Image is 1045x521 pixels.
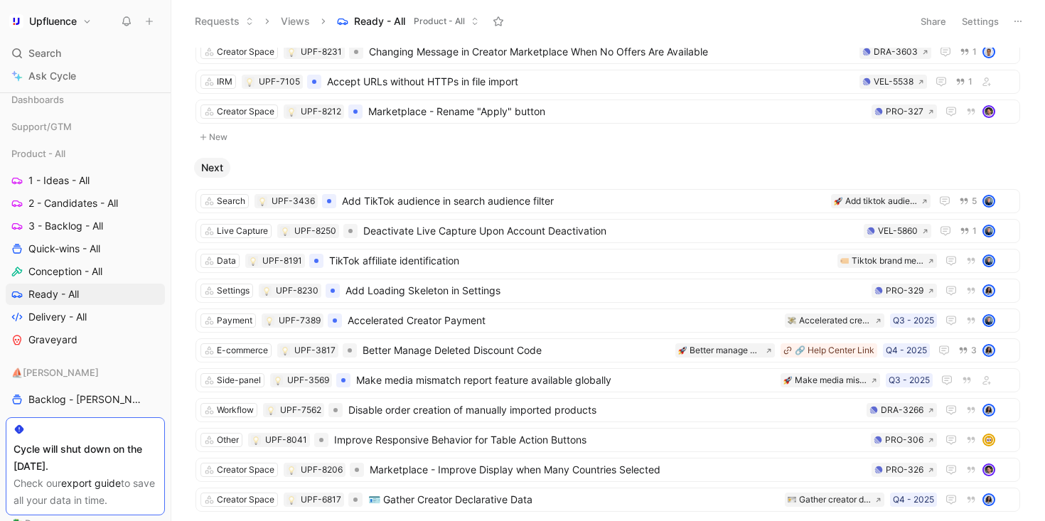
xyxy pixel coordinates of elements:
button: 💡 [248,256,258,266]
img: avatar [984,107,994,117]
div: Live Capture [217,224,268,238]
a: export guide [61,477,121,489]
span: 1 [972,227,977,235]
span: Ready - All [354,14,405,28]
span: 3 [971,346,977,355]
div: PRO-306 [885,433,923,447]
span: Quick-wins - All [28,242,100,256]
div: 💡 [264,316,274,326]
img: avatar [984,495,994,505]
div: UPF-8191 [262,254,302,268]
a: Creator Space💡UPF-6817🪪 Gather Creator Declarative DataQ4 - 2025🪪Gather creator declarative dataa... [195,488,1020,512]
div: Dashboards [6,89,165,110]
div: PRO-326 [886,463,923,477]
div: Other [217,433,239,447]
a: Creator Space💡UPF-8212Marketplace - Rename "Apply" buttonPRO-327avatar [195,100,1020,124]
span: 2 - Candidates - All [28,196,118,210]
a: Payment💡UPF-7389Accelerated Creator PaymentQ3 - 2025💸Accelerated creator paymentavatar [195,308,1020,333]
a: Data💡UPF-8191TikTok affiliate identification🏷️Tiktok brand mentions and affiliate identificationa... [195,249,1020,273]
a: Creator Space💡UPF-8206Marketplace - Improve Display when Many Countries SelectedPRO-326avatar [195,458,1020,482]
div: Q3 - 2025 [893,313,934,328]
div: DRA-3266 [881,403,923,417]
button: 💡 [280,345,290,355]
span: Dashboards [11,92,64,107]
span: Ready - All [28,287,79,301]
button: 💡 [273,375,283,385]
img: 💸 [788,316,796,325]
div: Dashboards [6,89,165,114]
div: 💡 [251,435,261,445]
div: ⛵️[PERSON_NAME] [6,362,165,383]
div: UPF-7105 [259,75,300,89]
img: avatar [984,256,994,266]
img: avatar [984,405,994,415]
div: 💡 [286,495,296,505]
div: 🔗 Help Center Link [795,343,874,358]
img: 💡 [249,257,257,266]
div: PRO-329 [886,284,923,298]
span: Quick-wins - [PERSON_NAME] [28,415,147,429]
img: avatar [984,286,994,296]
div: Product - All [6,143,165,164]
span: 🪪 Gather Creator Declarative Data [368,491,779,508]
div: VEL-5538 [874,75,913,89]
button: 1 [957,44,980,60]
div: Tiktok brand mentions and affiliate identification [852,254,923,268]
span: 1 [972,48,977,56]
div: UPF-8041 [265,433,307,447]
button: Requests [188,11,260,32]
img: 🏷️ [840,257,849,265]
span: Accept URLs without HTTPs in file import [327,73,854,90]
span: Better Manage Deleted Discount Code [363,342,670,359]
div: 💡 [280,226,290,236]
div: Settings [217,284,250,298]
button: 💡 [257,196,267,206]
span: Product - All [11,146,65,161]
button: Ready - AllProduct - All [331,11,486,32]
span: Deactivate Live Capture Upon Account Deactivation [363,222,858,240]
img: avatar [984,435,994,445]
button: 1 [957,223,980,239]
a: Backlog - [PERSON_NAME] [6,389,165,410]
button: 💡 [262,286,272,296]
a: 2 - Candidates - All [6,193,165,214]
span: Make media mismatch report feature available globally [356,372,775,389]
img: 💡 [287,496,296,505]
button: 5 [956,193,980,209]
img: 💡 [287,466,296,475]
img: 💡 [267,407,275,415]
div: UPF-7562 [280,403,321,417]
span: Backlog - [PERSON_NAME] [28,392,146,407]
div: Cycle will shut down on the [DATE]. [14,441,157,475]
img: 💡 [274,377,282,385]
img: 💡 [287,108,296,117]
span: Search [28,45,61,62]
img: 💡 [287,48,296,57]
a: 1 - Ideas - All [6,170,165,191]
img: avatar [984,196,994,206]
img: avatar [984,345,994,355]
img: 🚀 [678,346,687,355]
img: avatar [984,465,994,475]
button: 💡 [286,465,296,475]
a: Side-panel💡UPF-3569Make media mismatch report feature available globallyQ3 - 2025🚀Make media mism... [195,368,1020,392]
span: 3 - Backlog - All [28,219,103,233]
img: 💡 [262,287,271,296]
span: ⛵️[PERSON_NAME] [11,365,99,380]
a: Graveyard [6,329,165,350]
div: 💡 [245,77,254,87]
button: 💡 [286,107,296,117]
div: Q4 - 2025 [893,493,934,507]
span: TikTok affiliate identification [329,252,832,269]
img: avatar [984,47,994,57]
a: Live Capture💡UPF-8250Deactivate Live Capture Upon Account DeactivationVEL-58601avatar [195,219,1020,243]
button: 💡 [266,405,276,415]
div: IRM [217,75,232,89]
div: UPF-3436 [272,194,315,208]
div: Gather creator declarative data [799,493,871,507]
span: Ask Cycle [28,68,76,85]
